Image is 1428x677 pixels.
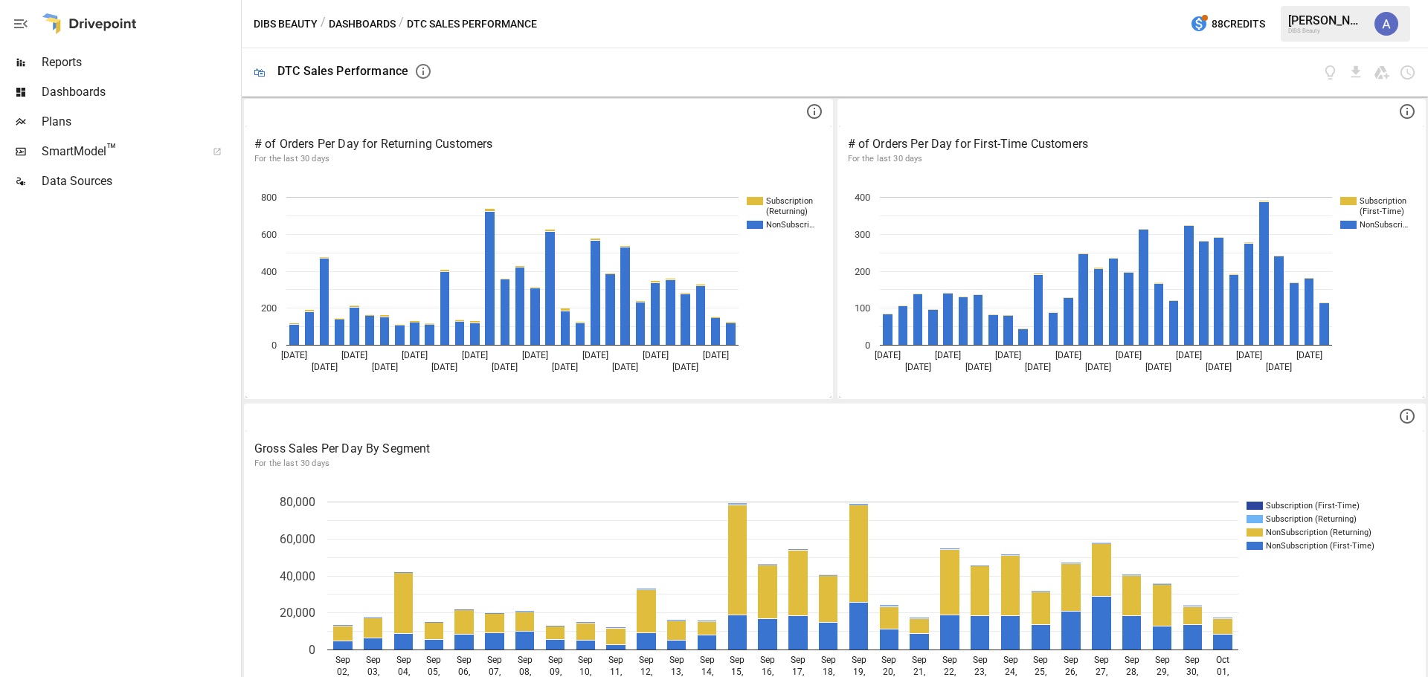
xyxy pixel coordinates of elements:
[42,54,238,71] span: Reports
[519,667,531,677] text: 08,
[337,667,349,677] text: 02,
[458,667,470,677] text: 06,
[245,175,826,398] svg: A chart.
[1360,207,1404,216] text: (First-Time)
[396,655,411,665] text: Sep
[254,458,1415,470] p: For the last 30 days
[1266,528,1371,537] text: NonSubscription (Returning)
[280,495,315,509] text: 80,000
[1360,196,1406,206] text: Subscription
[1096,667,1107,677] text: 27,
[875,350,901,360] text: [DATE]
[848,153,1416,165] p: For the last 30 days
[1399,64,1416,81] button: Schedule dashboard
[608,655,623,665] text: Sep
[254,153,823,165] p: For the last 30 days
[367,667,379,677] text: 03,
[312,362,338,372] text: [DATE]
[855,192,870,203] text: 400
[1360,220,1408,230] text: NonSubscri…
[852,655,866,665] text: Sep
[1126,667,1138,677] text: 28,
[277,64,408,78] div: DTC Sales Performance
[792,667,804,677] text: 17,
[973,655,988,665] text: Sep
[821,655,836,665] text: Sep
[1322,64,1339,81] button: View documentation
[1266,541,1374,551] text: NonSubscription (First-Time)
[731,667,743,677] text: 15,
[974,667,986,677] text: 23,
[669,655,684,665] text: Sep
[280,569,315,583] text: 40,000
[703,350,729,360] text: [DATE]
[372,362,398,372] text: [DATE]
[994,350,1020,360] text: [DATE]
[261,266,277,277] text: 400
[839,175,1419,398] svg: A chart.
[1217,667,1229,677] text: 01,
[791,655,805,665] text: Sep
[1035,667,1046,677] text: 25,
[579,667,591,677] text: 10,
[1366,3,1407,45] button: Alex Knight
[1055,350,1081,360] text: [DATE]
[1025,362,1051,372] text: [DATE]
[823,667,834,677] text: 18,
[766,196,813,206] text: Subscription
[1033,655,1048,665] text: Sep
[760,655,775,665] text: Sep
[426,655,441,665] text: Sep
[261,302,277,314] text: 200
[913,667,925,677] text: 21,
[1155,655,1170,665] text: Sep
[701,667,713,677] text: 14,
[1184,10,1271,38] button: 88Credits
[610,667,622,677] text: 11,
[398,667,410,677] text: 04,
[550,667,562,677] text: 09,
[643,350,669,360] text: [DATE]
[281,350,307,360] text: [DATE]
[855,229,870,240] text: 300
[254,440,1415,458] p: Gross Sales Per Day By Segment
[1145,362,1171,372] text: [DATE]
[639,655,654,665] text: Sep
[254,65,266,80] div: 🛍
[1212,15,1265,33] span: 88 Credits
[1185,655,1200,665] text: Sep
[700,655,715,665] text: Sep
[1157,667,1168,677] text: 29,
[1115,350,1141,360] text: [DATE]
[254,135,823,153] p: # of Orders Per Day for Returning Customers
[42,143,196,161] span: SmartModel
[271,340,277,351] text: 0
[965,362,991,372] text: [DATE]
[766,207,808,216] text: (Returning)
[309,643,315,657] text: 0
[280,532,315,546] text: 60,000
[582,350,608,360] text: [DATE]
[522,350,548,360] text: [DATE]
[1065,667,1077,677] text: 26,
[1216,655,1229,665] text: Oct
[280,606,315,620] text: 20,000
[1288,13,1366,27] div: [PERSON_NAME]
[1235,350,1261,360] text: [DATE]
[321,15,326,33] div: /
[399,15,404,33] div: /
[489,667,501,677] text: 07,
[261,229,277,240] text: 600
[1348,64,1365,81] button: Download dashboard
[855,302,870,314] text: 100
[1296,350,1322,360] text: [DATE]
[341,350,367,360] text: [DATE]
[548,655,563,665] text: Sep
[402,350,428,360] text: [DATE]
[42,172,238,190] span: Data Sources
[853,667,865,677] text: 19,
[942,655,957,665] text: Sep
[428,667,440,677] text: 05,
